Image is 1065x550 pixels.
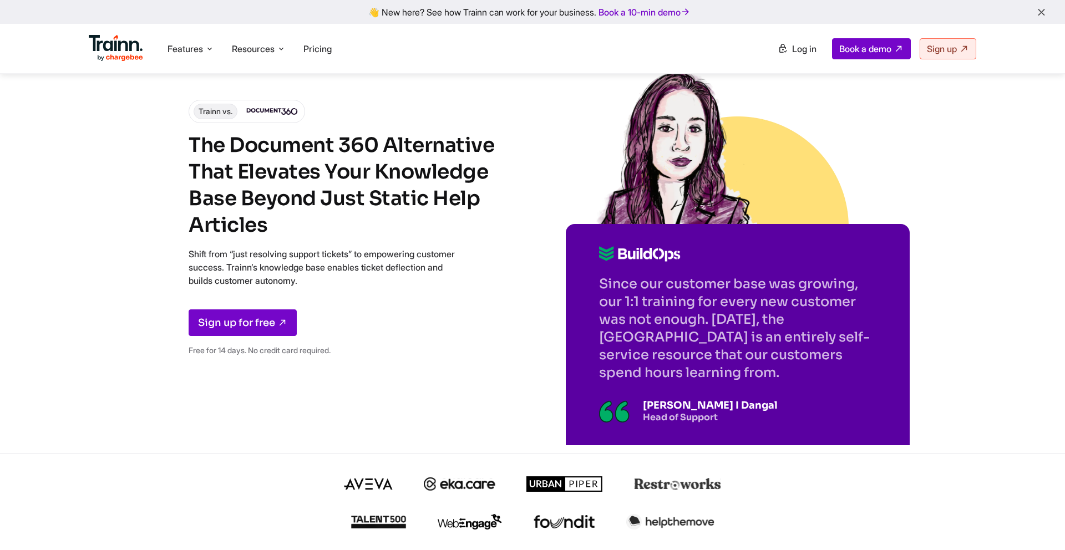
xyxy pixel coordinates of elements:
img: talent500 logo [351,515,406,529]
img: helpthemove logo [626,514,714,529]
img: foundit logo [533,515,595,528]
p: [PERSON_NAME] I Dangal [643,399,778,411]
a: Book a demo [832,38,911,59]
p: Since our customer base was growing, our 1:1 training for every new customer was not enough. [DAT... [599,275,876,381]
span: Log in [792,43,816,54]
a: Log in [771,39,823,59]
div: 👋 New here? See how Trainn can work for your business. [7,7,1058,17]
span: Features [168,43,203,55]
a: Pricing [303,43,332,54]
img: testimonial [599,400,630,422]
img: restroworks logo [634,478,721,490]
p: Head of Support [643,411,778,423]
img: aveva logo [344,478,393,490]
img: urbanpiper logo [526,476,603,492]
a: Sign up for free [189,309,297,336]
span: Trainn vs. [194,104,237,119]
img: sabina dangal [596,67,757,227]
p: Free for 14 days. No credit card required. [189,344,455,357]
a: Sign up [920,38,976,59]
img: webengage logo [438,514,502,529]
span: Resources [232,43,275,55]
h1: The Document 360 Alternative That Elevates Your Knowledge Base Beyond Just Static Help Articles [189,132,510,238]
span: Sign up [927,43,957,54]
span: Book a demo [839,43,891,54]
img: Trainn Logo [89,35,143,62]
img: ekacare logo [424,477,496,491]
img: document360 [246,108,298,115]
p: Shift from “just resolving support tickets” to empowering customer success. Trainn’s knowledge ba... [189,247,455,287]
img: buildops [599,246,681,262]
a: Book a 10-min demo [596,4,693,20]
